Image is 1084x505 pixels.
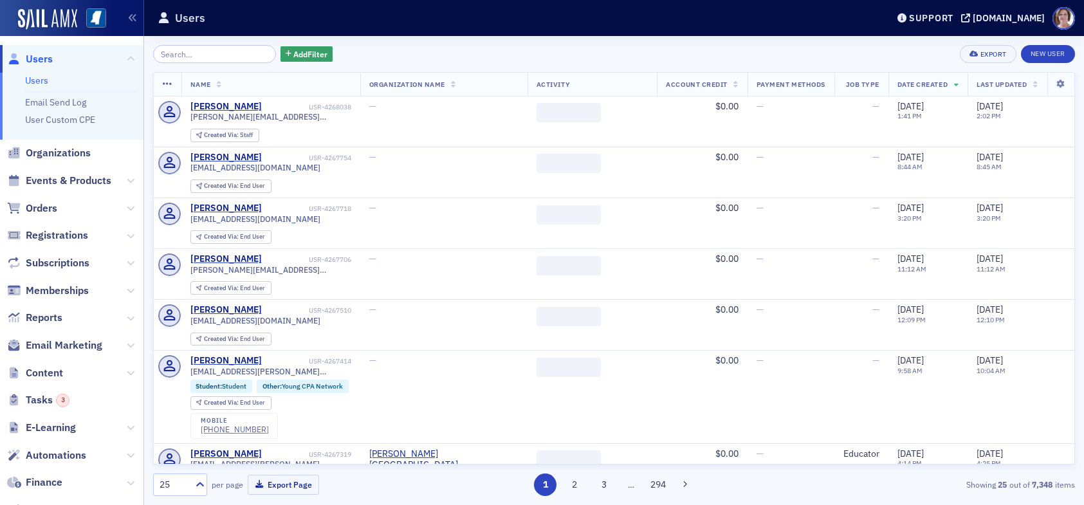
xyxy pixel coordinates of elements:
div: [PERSON_NAME] [190,152,262,163]
span: [DATE] [977,354,1003,366]
button: 294 [647,473,669,496]
span: [DATE] [897,304,924,315]
a: User Custom CPE [25,114,95,125]
span: [DATE] [897,253,924,264]
a: Memberships [7,284,89,298]
a: New User [1021,45,1075,63]
span: Created Via : [204,181,240,190]
a: Reports [7,311,62,325]
time: 10:04 AM [977,366,1006,375]
a: Other:Young CPA Network [262,382,343,390]
span: Other : [262,381,282,390]
span: $0.00 [715,448,739,459]
span: $0.00 [715,100,739,112]
a: E-Learning [7,421,76,435]
span: Add Filter [293,48,327,60]
span: $0.00 [715,354,739,366]
a: Orders [7,201,57,216]
span: — [872,304,879,315]
a: [PERSON_NAME] [190,448,262,460]
a: [PERSON_NAME] [190,253,262,265]
span: [DATE] [897,448,924,459]
time: 11:12 AM [977,264,1006,273]
span: Activity [537,80,570,89]
span: — [872,100,879,112]
div: [PERSON_NAME] [190,203,262,214]
time: 9:58 AM [897,366,923,375]
span: [DATE] [897,151,924,163]
div: USR-4267319 [264,450,351,459]
span: — [872,151,879,163]
div: End User [204,336,265,343]
button: Export [960,45,1016,63]
h1: Users [175,10,205,26]
span: [EMAIL_ADDRESS][DOMAIN_NAME] [190,316,320,326]
span: [DATE] [977,202,1003,214]
span: ‌ [537,103,601,122]
span: — [757,202,764,214]
a: Registrations [7,228,88,243]
button: AddFilter [280,46,333,62]
div: End User [204,285,265,292]
span: Date Created [897,80,948,89]
label: per page [212,479,243,490]
time: 11:12 AM [897,264,926,273]
span: ‌ [537,205,601,225]
a: Finance [7,475,62,490]
time: 2:02 PM [977,111,1001,120]
div: [PHONE_NUMBER] [201,425,269,434]
span: Subscriptions [26,256,89,270]
time: 3:20 PM [897,214,922,223]
span: [PERSON_NAME][EMAIL_ADDRESS][PERSON_NAME][DOMAIN_NAME] [190,265,351,275]
span: — [757,354,764,366]
span: Created Via : [204,232,240,241]
a: [PERSON_NAME] [190,101,262,113]
span: — [369,202,376,214]
time: 1:41 PM [897,111,922,120]
a: Email Send Log [25,96,86,108]
span: — [757,448,764,459]
time: 4:14 PM [897,459,922,468]
span: Created Via : [204,131,240,139]
span: Organization Name [369,80,445,89]
div: USR-4267754 [264,154,351,162]
div: USR-4267706 [264,255,351,264]
img: SailAMX [18,9,77,30]
span: $0.00 [715,151,739,163]
span: Events & Products [26,174,111,188]
div: USR-4267718 [264,205,351,213]
div: USR-4268038 [264,103,351,111]
a: Users [25,75,48,86]
time: 3:20 PM [977,214,1001,223]
span: … [622,479,640,490]
span: Job Type [846,80,879,89]
button: [DOMAIN_NAME] [961,14,1049,23]
span: — [872,202,879,214]
span: — [757,253,764,264]
span: Account Credit [666,80,727,89]
span: Alcorn State University (Lorman, MS) [369,448,519,471]
a: Content [7,366,63,380]
span: Users [26,52,53,66]
span: [DATE] [897,354,924,366]
span: [PERSON_NAME][EMAIL_ADDRESS][PERSON_NAME][DOMAIN_NAME] [190,112,351,122]
time: 12:09 PM [897,315,926,324]
span: Payment Methods [757,80,825,89]
span: Email Marketing [26,338,102,353]
div: Other: [257,380,349,392]
span: Name [190,80,211,89]
div: 3 [56,394,69,407]
span: — [757,151,764,163]
div: Staff [204,132,253,139]
span: — [369,253,376,264]
span: Content [26,366,63,380]
span: Organizations [26,146,91,160]
div: Export [980,51,1007,58]
span: — [757,304,764,315]
span: — [872,253,879,264]
img: SailAMX [86,8,106,28]
a: Users [7,52,53,66]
